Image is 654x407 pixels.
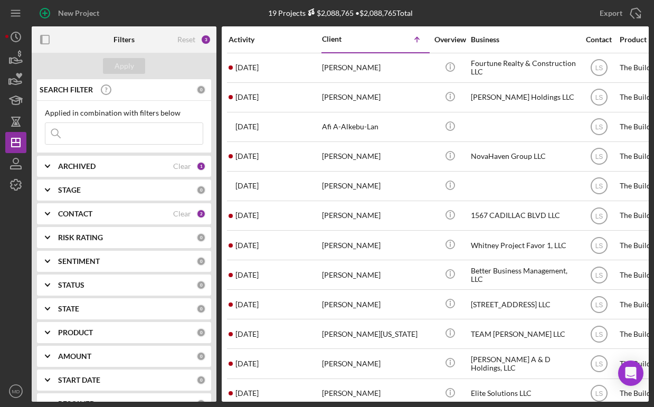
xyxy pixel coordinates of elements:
[113,35,135,44] b: Filters
[322,231,428,259] div: [PERSON_NAME]
[322,113,428,141] div: Afi A-Alkebu-Lan
[322,35,375,43] div: Client
[235,241,259,250] time: 2025-09-16 05:25
[618,361,643,386] div: Open Intercom Messenger
[471,35,576,44] div: Business
[235,182,259,190] time: 2025-10-07 15:56
[196,280,206,290] div: 0
[196,85,206,94] div: 0
[196,185,206,195] div: 0
[471,231,576,259] div: Whitney Project Favor 1, LLC
[589,3,649,24] button: Export
[196,375,206,385] div: 0
[430,35,470,44] div: Overview
[235,330,259,338] time: 2025-09-23 22:41
[235,93,259,101] time: 2025-08-27 22:37
[196,233,206,242] div: 0
[5,381,26,402] button: MD
[196,352,206,361] div: 0
[58,3,99,24] div: New Project
[595,183,603,190] text: LS
[595,94,603,101] text: LS
[229,35,321,44] div: Activity
[235,211,259,220] time: 2025-10-04 01:34
[58,352,91,361] b: AMOUNT
[235,389,259,397] time: 2025-10-13 17:10
[58,257,100,266] b: SENTIMENT
[58,186,81,194] b: STAGE
[235,271,259,279] time: 2025-10-10 18:32
[45,109,203,117] div: Applied in combination with filters below
[40,86,93,94] b: SEARCH FILTER
[201,34,211,45] div: 3
[268,8,413,17] div: 19 Projects • $2,088,765 Total
[579,35,619,44] div: Contact
[173,162,191,171] div: Clear
[595,242,603,249] text: LS
[322,83,428,111] div: [PERSON_NAME]
[58,281,84,289] b: STATUS
[471,54,576,82] div: Fourtune Realty & Construction LLC
[322,349,428,377] div: [PERSON_NAME]
[595,361,603,368] text: LS
[595,124,603,131] text: LS
[235,122,259,131] time: 2025-10-07 16:11
[235,359,259,368] time: 2025-10-03 18:09
[177,35,195,44] div: Reset
[471,202,576,230] div: 1567 CADILLAC BLVD LLC
[595,212,603,220] text: LS
[196,209,206,219] div: 2
[235,300,259,309] time: 2025-10-11 15:58
[600,3,622,24] div: Export
[471,83,576,111] div: [PERSON_NAME] Holdings LLC
[103,58,145,74] button: Apply
[595,153,603,160] text: LS
[306,8,354,17] div: $2,088,765
[322,54,428,82] div: [PERSON_NAME]
[595,390,603,397] text: LS
[115,58,134,74] div: Apply
[471,290,576,318] div: [STREET_ADDRESS] LLC
[58,162,96,171] b: ARCHIVED
[58,233,103,242] b: RISK RATING
[196,328,206,337] div: 0
[471,143,576,171] div: NovaHaven Group LLC
[58,210,92,218] b: CONTACT
[173,210,191,218] div: Clear
[471,349,576,377] div: [PERSON_NAME] A & D Holdings, LLC
[595,301,603,308] text: LS
[196,257,206,266] div: 0
[196,162,206,171] div: 1
[322,290,428,318] div: [PERSON_NAME]
[58,328,93,337] b: PRODUCT
[322,143,428,171] div: [PERSON_NAME]
[595,271,603,279] text: LS
[12,389,20,394] text: MD
[322,261,428,289] div: [PERSON_NAME]
[235,63,259,72] time: 2025-10-01 19:28
[196,304,206,314] div: 0
[32,3,110,24] button: New Project
[58,305,79,313] b: STATE
[471,320,576,348] div: TEAM [PERSON_NAME] LLC
[58,376,100,384] b: START DATE
[595,64,603,72] text: LS
[471,261,576,289] div: Better Business Management, LLC
[235,152,259,160] time: 2025-10-03 21:48
[322,320,428,348] div: [PERSON_NAME][US_STATE]
[322,202,428,230] div: [PERSON_NAME]
[322,172,428,200] div: [PERSON_NAME]
[595,330,603,338] text: LS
